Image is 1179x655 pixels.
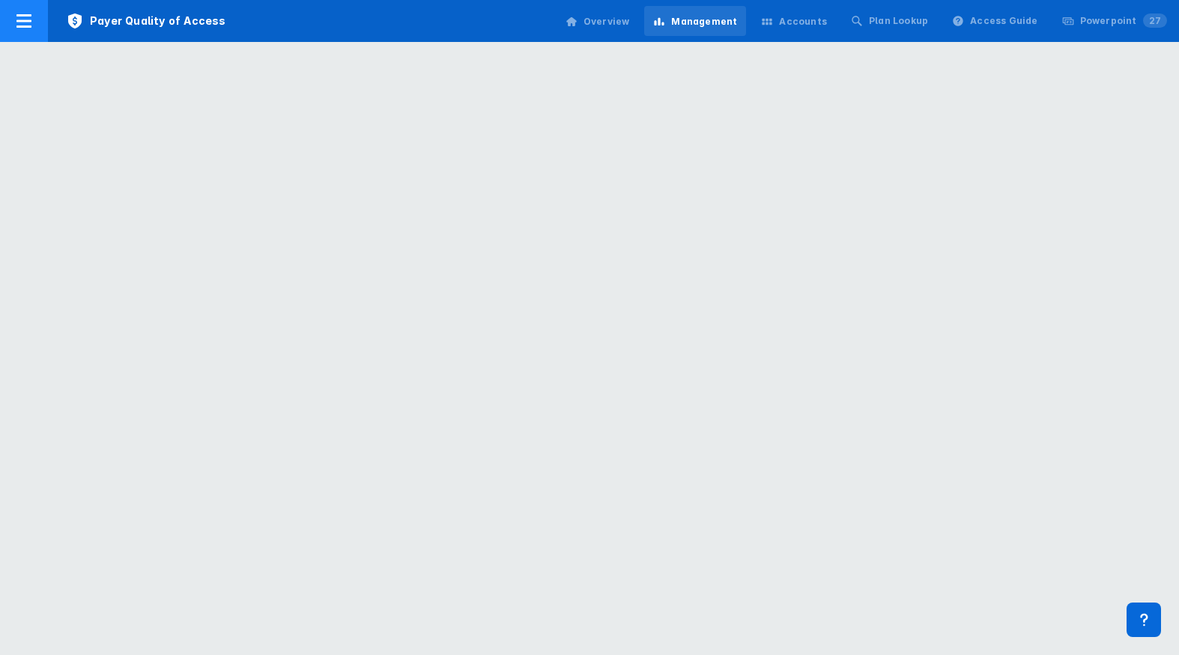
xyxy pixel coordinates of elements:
[779,15,827,28] div: Accounts
[1127,603,1161,637] div: Contact Support
[752,6,836,36] a: Accounts
[869,14,928,28] div: Plan Lookup
[584,15,630,28] div: Overview
[970,14,1037,28] div: Access Guide
[1080,14,1167,28] div: Powerpoint
[671,15,737,28] div: Management
[1143,13,1167,28] span: 27
[644,6,746,36] a: Management
[557,6,639,36] a: Overview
